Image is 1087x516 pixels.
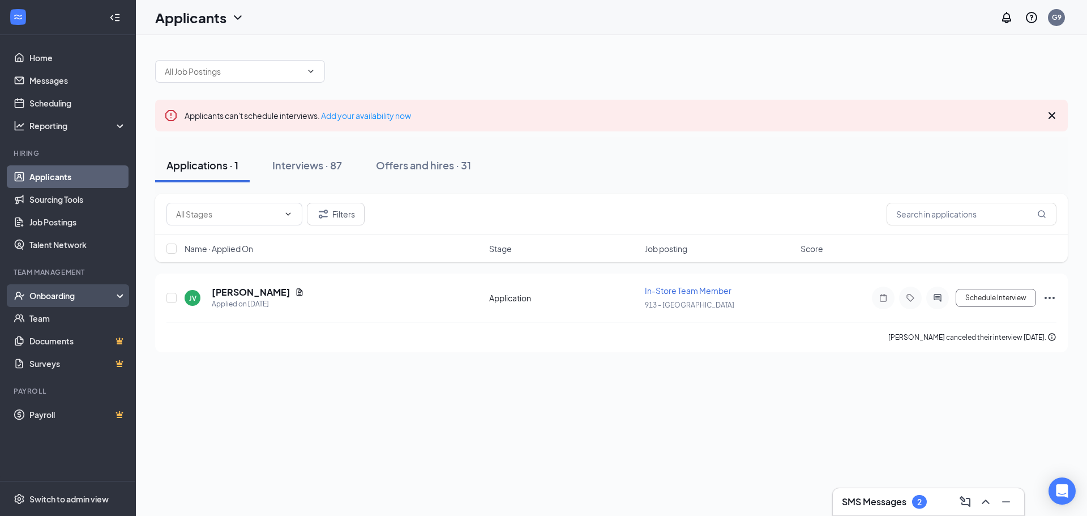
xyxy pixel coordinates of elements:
[166,158,238,172] div: Applications · 1
[1025,11,1038,24] svg: QuestionInfo
[931,293,944,302] svg: ActiveChat
[14,290,25,301] svg: UserCheck
[14,120,25,131] svg: Analysis
[917,497,922,507] div: 2
[29,92,126,114] a: Scheduling
[29,493,109,505] div: Switch to admin view
[1045,109,1059,122] svg: Cross
[295,288,304,297] svg: Document
[876,293,890,302] svg: Note
[977,493,995,511] button: ChevronUp
[842,496,906,508] h3: SMS Messages
[888,332,1056,343] div: [PERSON_NAME] canceled their interview [DATE].
[109,12,121,23] svg: Collapse
[801,243,823,254] span: Score
[489,243,512,254] span: Stage
[272,158,342,172] div: Interviews · 87
[376,158,471,172] div: Offers and hires · 31
[29,352,126,375] a: SurveysCrown
[1052,12,1062,22] div: G9
[645,285,731,296] span: In-Store Team Member
[979,495,992,509] svg: ChevronUp
[29,403,126,426] a: PayrollCrown
[489,292,638,304] div: Application
[284,210,293,219] svg: ChevronDown
[321,110,411,121] a: Add your availability now
[29,233,126,256] a: Talent Network
[185,243,253,254] span: Name · Applied On
[904,293,917,302] svg: Tag
[1000,11,1013,24] svg: Notifications
[14,493,25,505] svg: Settings
[185,110,411,121] span: Applicants can't schedule interviews.
[1043,291,1056,305] svg: Ellipses
[164,109,178,122] svg: Error
[645,301,734,309] span: 913 - [GEOGRAPHIC_DATA]
[316,207,330,221] svg: Filter
[212,298,304,310] div: Applied on [DATE]
[29,307,126,330] a: Team
[956,493,974,511] button: ComposeMessage
[176,208,279,220] input: All Stages
[189,293,196,303] div: JV
[14,386,124,396] div: Payroll
[29,188,126,211] a: Sourcing Tools
[887,203,1056,225] input: Search in applications
[165,65,302,78] input: All Job Postings
[307,203,365,225] button: Filter Filters
[212,286,290,298] h5: [PERSON_NAME]
[1049,477,1076,505] div: Open Intercom Messenger
[29,330,126,352] a: DocumentsCrown
[14,267,124,277] div: Team Management
[958,495,972,509] svg: ComposeMessage
[12,11,24,23] svg: WorkstreamLogo
[231,11,245,24] svg: ChevronDown
[29,165,126,188] a: Applicants
[1047,332,1056,342] svg: Info
[29,69,126,92] a: Messages
[997,493,1015,511] button: Minimize
[306,67,315,76] svg: ChevronDown
[29,46,126,69] a: Home
[29,290,117,301] div: Onboarding
[1037,210,1046,219] svg: MagnifyingGlass
[29,120,127,131] div: Reporting
[956,289,1036,307] button: Schedule Interview
[999,495,1013,509] svg: Minimize
[155,8,226,27] h1: Applicants
[29,211,126,233] a: Job Postings
[645,243,687,254] span: Job posting
[14,148,124,158] div: Hiring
